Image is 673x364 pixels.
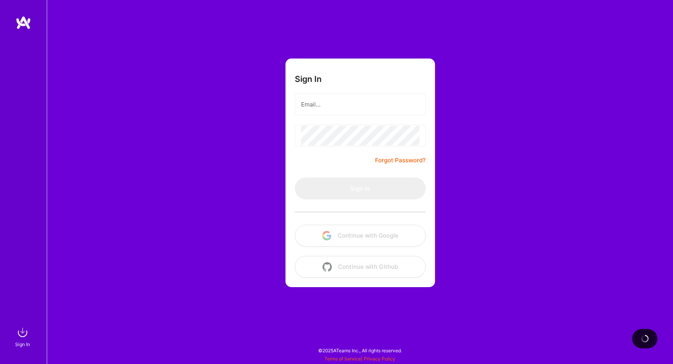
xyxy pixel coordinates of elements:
[295,256,426,278] button: Continue with Github
[322,262,332,272] img: icon
[640,333,650,344] img: loading
[47,341,673,360] div: © 2025 ATeams Inc., All rights reserved.
[15,325,30,340] img: sign in
[324,356,361,362] a: Terms of Service
[295,178,426,199] button: Sign In
[324,356,395,362] span: |
[322,231,331,240] img: icon
[295,74,322,84] h3: Sign In
[375,156,426,165] a: Forgot Password?
[295,225,426,247] button: Continue with Google
[16,16,31,30] img: logo
[16,325,30,348] a: sign inSign In
[15,340,30,348] div: Sign In
[364,356,395,362] a: Privacy Policy
[301,94,419,114] input: Email...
